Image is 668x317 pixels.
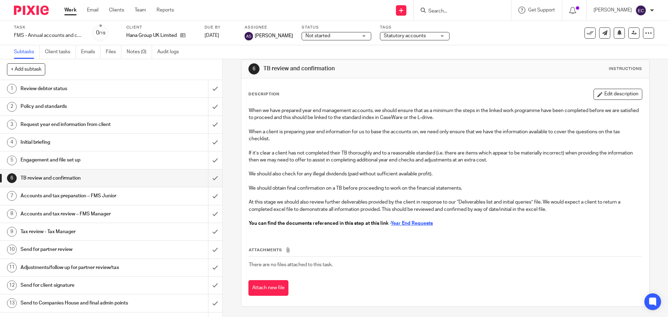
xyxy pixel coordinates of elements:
[428,8,490,15] input: Search
[7,227,17,237] div: 9
[205,25,236,30] label: Due by
[249,107,642,121] p: When we have prepared year end management accounts, we should ensure that as a minimum the steps ...
[126,32,177,39] p: Hana Group UK Limited
[7,137,17,147] div: 4
[14,32,83,39] div: FMS - Annual accounts and corporation tax - June 2025
[249,262,333,267] span: There are no files attached to this task.
[21,101,141,112] h1: Policy and standards
[21,84,141,94] h1: Review debtor status
[248,63,260,74] div: 6
[255,32,293,39] span: [PERSON_NAME]
[7,63,45,75] button: + Add subtask
[249,150,642,164] p: If it’s clear a client has not completed their TB thoroughly and to a reasonable standard (i.e. t...
[7,84,17,94] div: 1
[7,102,17,112] div: 2
[157,7,174,14] a: Reports
[96,29,105,37] div: 0
[21,209,141,219] h1: Accounts and tax review – FMS Manager
[7,263,17,272] div: 11
[205,33,219,38] span: [DATE]
[21,227,141,237] h1: Tax review - Tax Manager
[249,128,642,143] p: When a client is preparing year end information for us to base the accounts on, we need only ensu...
[21,155,141,165] h1: Engagement and file set up
[249,248,282,252] span: Attachments
[87,7,98,14] a: Email
[14,45,40,59] a: Subtasks
[249,171,642,177] p: We should also check for any illegal dividends (paid without sufficient available profit).
[99,31,105,35] small: /19
[635,5,646,16] img: svg%3E
[14,32,83,39] div: FMS - Annual accounts and corporation tax - [DATE]
[126,25,196,30] label: Client
[249,221,391,226] strong: You can find the documents referenced in this step at this link -
[7,298,17,308] div: 13
[14,25,83,30] label: Task
[7,120,17,129] div: 3
[45,45,76,59] a: Client tasks
[14,6,49,15] img: Pixie
[21,137,141,148] h1: Initial briefing
[7,280,17,290] div: 12
[263,65,460,72] h1: TB review and confirmation
[302,25,371,30] label: Status
[127,45,152,59] a: Notes (0)
[391,221,433,226] a: Year End Requests
[21,244,141,255] h1: Send for partner review
[109,7,124,14] a: Clients
[21,119,141,130] h1: Request year end information from client
[21,173,141,183] h1: TB review and confirmation
[245,25,293,30] label: Assignee
[7,245,17,254] div: 10
[7,191,17,201] div: 7
[248,92,279,97] p: Description
[528,8,555,13] span: Get Support
[594,89,642,100] button: Edit description
[21,262,141,273] h1: Adjustments/follow up for partner review/tax
[21,298,141,308] h1: Send to Companies House and final admin points
[7,209,17,219] div: 8
[21,280,141,291] h1: Send for client signature
[249,199,642,213] p: At this stage we should also review further deliverables provided by the client in response to ou...
[380,25,450,30] label: Tags
[245,32,253,40] img: svg%3E
[249,185,642,192] p: We should obtain final confirmation on a TB before proceeding to work on the financial statements.
[384,33,426,38] span: Statutory accounts
[157,45,184,59] a: Audit logs
[7,173,17,183] div: 6
[135,7,146,14] a: Team
[7,156,17,165] div: 5
[106,45,121,59] a: Files
[248,280,288,296] button: Attach new file
[594,7,632,14] p: [PERSON_NAME]
[609,66,642,72] div: Instructions
[81,45,101,59] a: Emails
[64,7,77,14] a: Work
[21,191,141,201] h1: Accounts and tax preparation – FMS Junior
[305,33,330,38] span: Not started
